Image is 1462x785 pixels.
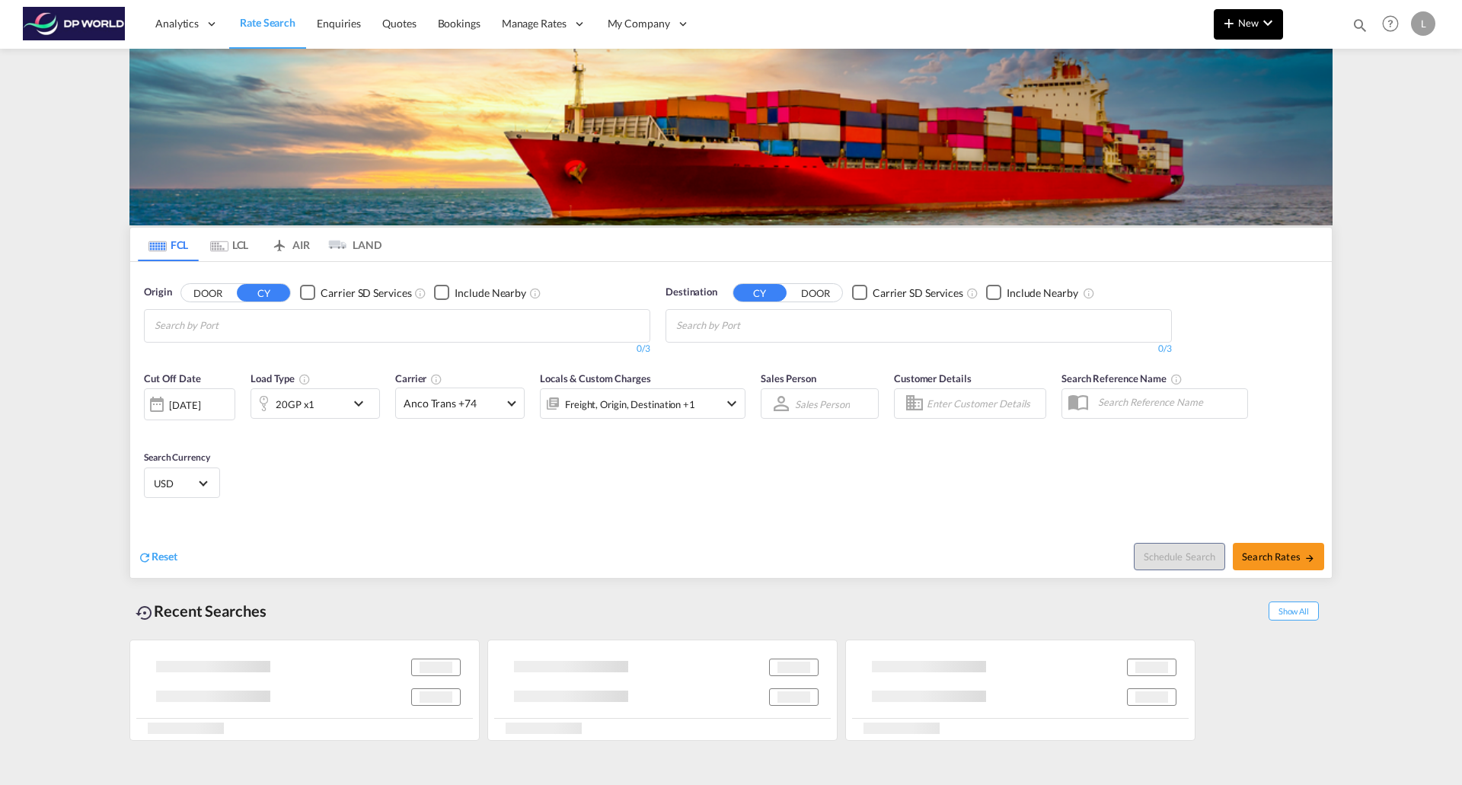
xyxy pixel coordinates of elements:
[1134,543,1225,570] button: Note: By default Schedule search will only considerorigin ports, destination ports and cut off da...
[666,343,1172,356] div: 0/3
[1411,11,1435,36] div: L
[540,372,651,385] span: Locals & Custom Charges
[144,388,235,420] div: [DATE]
[1061,372,1183,385] span: Search Reference Name
[733,284,787,302] button: CY
[270,236,289,247] md-icon: icon-airplane
[129,594,273,628] div: Recent Searches
[1352,17,1368,34] md-icon: icon-magnify
[789,284,842,302] button: DOOR
[321,286,411,301] div: Carrier SD Services
[181,284,235,302] button: DOOR
[251,388,380,419] div: 20GP x1icon-chevron-down
[674,310,827,338] md-chips-wrap: Chips container with autocompletion. Enter the text area, type text to search, and then use the u...
[723,394,741,413] md-icon: icon-chevron-down
[138,228,199,261] md-tab-item: FCL
[1007,286,1078,301] div: Include Nearby
[502,16,567,31] span: Manage Rates
[529,287,541,299] md-icon: Unchecked: Ignores neighbouring ports when fetching rates.Checked : Includes neighbouring ports w...
[540,388,745,419] div: Freight Origin Destination Factory Stuffingicon-chevron-down
[154,477,196,490] span: USD
[438,17,480,30] span: Bookings
[676,314,821,338] input: Chips input.
[761,372,816,385] span: Sales Person
[260,228,321,261] md-tab-item: AIR
[414,287,426,299] md-icon: Unchecked: Search for CY (Container Yard) services for all selected carriers.Checked : Search for...
[155,16,199,31] span: Analytics
[144,343,650,356] div: 0/3
[129,49,1333,225] img: LCL+%26+FCL+BACKGROUND.png
[873,286,963,301] div: Carrier SD Services
[144,285,171,300] span: Origin
[927,392,1041,415] input: Enter Customer Details
[434,285,526,301] md-checkbox: Checkbox No Ink
[793,393,851,415] md-select: Sales Person
[144,452,210,463] span: Search Currency
[1352,17,1368,40] div: icon-magnify
[1220,14,1238,32] md-icon: icon-plus 400-fg
[138,550,152,564] md-icon: icon-refresh
[404,396,503,411] span: Anco Trans +74
[321,228,381,261] md-tab-item: LAND
[1259,14,1277,32] md-icon: icon-chevron-down
[276,394,314,415] div: 20GP x1
[1304,553,1315,563] md-icon: icon-arrow-right
[138,549,177,566] div: icon-refreshReset
[455,286,526,301] div: Include Nearby
[894,372,971,385] span: Customer Details
[251,372,311,385] span: Load Type
[350,394,375,413] md-icon: icon-chevron-down
[1242,550,1315,563] span: Search Rates
[395,372,442,385] span: Carrier
[1220,17,1277,29] span: New
[152,550,177,563] span: Reset
[1377,11,1411,38] div: Help
[144,372,201,385] span: Cut Off Date
[23,7,126,41] img: c08ca190194411f088ed0f3ba295208c.png
[1214,9,1283,40] button: icon-plus 400-fgNewicon-chevron-down
[1090,391,1247,413] input: Search Reference Name
[1377,11,1403,37] span: Help
[144,419,155,439] md-datepicker: Select
[317,17,361,30] span: Enquiries
[852,285,963,301] md-checkbox: Checkbox No Ink
[138,228,381,261] md-pagination-wrapper: Use the left and right arrow keys to navigate between tabs
[430,373,442,385] md-icon: The selected Trucker/Carrierwill be displayed in the rate results If the rates are from another f...
[1233,543,1324,570] button: Search Ratesicon-arrow-right
[169,398,200,412] div: [DATE]
[565,394,695,415] div: Freight Origin Destination Factory Stuffing
[152,310,305,338] md-chips-wrap: Chips container with autocompletion. Enter the text area, type text to search, and then use the u...
[240,16,295,29] span: Rate Search
[1170,373,1183,385] md-icon: Your search will be saved by the below given name
[237,284,290,302] button: CY
[666,285,717,300] span: Destination
[1269,602,1319,621] span: Show All
[298,373,311,385] md-icon: icon-information-outline
[608,16,670,31] span: My Company
[382,17,416,30] span: Quotes
[300,285,411,301] md-checkbox: Checkbox No Ink
[152,472,212,494] md-select: Select Currency: $ USDUnited States Dollar
[986,285,1078,301] md-checkbox: Checkbox No Ink
[966,287,978,299] md-icon: Unchecked: Search for CY (Container Yard) services for all selected carriers.Checked : Search for...
[136,604,154,622] md-icon: icon-backup-restore
[155,314,299,338] input: Chips input.
[130,262,1332,578] div: OriginDOOR CY Checkbox No InkUnchecked: Search for CY (Container Yard) services for all selected ...
[199,228,260,261] md-tab-item: LCL
[1083,287,1095,299] md-icon: Unchecked: Ignores neighbouring ports when fetching rates.Checked : Includes neighbouring ports w...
